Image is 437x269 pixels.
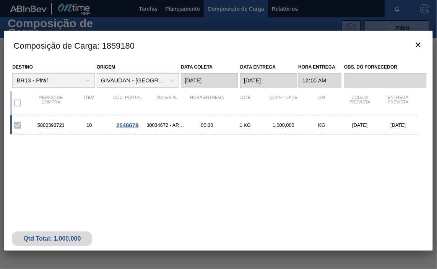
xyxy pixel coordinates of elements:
div: Material [146,95,188,111]
h3: Composição de Carga : 1859180 [4,31,432,60]
div: 5800393721 [32,122,70,128]
input: dd/mm/yyyy [240,73,297,88]
div: Entrega Prevista [379,95,418,111]
div: Hora Entrega [188,95,226,111]
span: 2048678 [116,122,138,128]
div: Cód. Portal [108,95,146,111]
div: Quantidade [265,95,303,111]
label: Data coleta [181,64,213,70]
div: 10 [70,122,108,128]
label: Data Entrega [240,64,276,70]
label: Hora Entrega [298,62,341,73]
label: Origem [97,64,115,70]
div: Ir para o Pedido [108,122,146,128]
div: 1 KG [226,122,265,128]
div: Qtd Total: 1.000,000 [18,235,86,242]
div: UM [303,95,341,111]
input: dd/mm/yyyy [181,73,238,88]
div: Lote [226,95,265,111]
div: [DATE] [341,122,379,128]
div: [DATE] [379,122,418,128]
div: Coleta Prevista [341,95,379,111]
span: 30034672 - AROMA CARAMBOLA GT NF25 IM1395848 [146,122,188,128]
label: Destino [12,64,32,70]
div: Item [70,95,108,111]
div: 1.000,000 [265,122,303,128]
label: Obs. do Fornecedor [344,62,426,73]
div: 00:00 [188,122,226,128]
div: KG [303,122,341,128]
div: Pedido de compra [32,95,70,111]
